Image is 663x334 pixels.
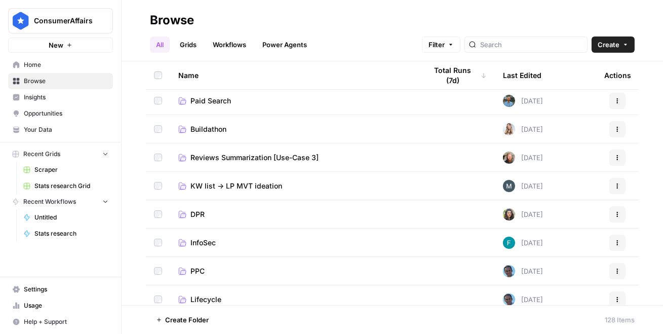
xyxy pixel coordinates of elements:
[190,294,221,305] span: Lifecycle
[24,60,108,69] span: Home
[23,197,76,206] span: Recent Workflows
[19,162,113,178] a: Scraper
[8,314,113,330] button: Help + Support
[190,181,282,191] span: KW list -> LP MVT ideation
[503,95,515,107] img: cey2xrdcekjvnatjucu2k7sm827y
[190,153,319,163] span: Reviews Summarization [Use-Case 3]
[503,95,543,107] div: [DATE]
[178,238,411,248] a: InfoSec
[8,57,113,73] a: Home
[8,105,113,122] a: Opportunities
[34,16,95,26] span: ConsumerAffairs
[150,312,215,328] button: Create Folder
[503,237,515,249] img: s7jow0aglyjrx5ox71uu927a0s2f
[34,181,108,191] span: Stats research Grid
[503,293,543,306] div: [DATE]
[256,36,313,53] a: Power Agents
[24,125,108,134] span: Your Data
[190,238,216,248] span: InfoSec
[428,40,445,50] span: Filter
[480,40,583,50] input: Search
[24,317,108,326] span: Help + Support
[503,61,541,89] div: Last Edited
[178,61,411,89] div: Name
[503,180,543,192] div: [DATE]
[503,208,515,220] img: 6mihlqu5uniej3b1t3326lbd0z67
[19,178,113,194] a: Stats research Grid
[178,96,411,106] a: Paid Search
[427,61,487,89] div: Total Runs (7d)
[503,237,543,249] div: [DATE]
[503,180,515,192] img: 2agzpzudf1hwegjq0yfnpolu71ad
[178,266,411,276] a: PPC
[178,294,411,305] a: Lifecycle
[49,40,63,50] span: New
[19,209,113,226] a: Untitled
[34,165,108,174] span: Scraper
[8,8,113,33] button: Workspace: ConsumerAffairs
[604,61,631,89] div: Actions
[8,122,113,138] a: Your Data
[24,93,108,102] span: Insights
[24,285,108,294] span: Settings
[503,265,515,277] img: r8o5t4pzb0o6hnpgjs1ia4vi3qep
[178,209,411,219] a: DPR
[8,298,113,314] a: Usage
[8,89,113,105] a: Insights
[592,36,635,53] button: Create
[24,301,108,310] span: Usage
[605,315,635,325] div: 128 Items
[34,229,108,238] span: Stats research
[503,152,543,164] div: [DATE]
[190,266,205,276] span: PPC
[190,96,231,106] span: Paid Search
[190,124,226,134] span: Buildathon
[598,40,619,50] span: Create
[24,109,108,118] span: Opportunities
[24,77,108,86] span: Browse
[503,265,543,277] div: [DATE]
[503,123,543,135] div: [DATE]
[503,123,515,135] img: 6lzcvtqrom6glnstmpsj9w10zs8o
[8,73,113,89] a: Browse
[23,150,60,159] span: Recent Grids
[178,153,411,163] a: Reviews Summarization [Use-Case 3]
[503,152,515,164] img: rz5h4m3vtllfgh4rop6w7nfrq2ci
[178,181,411,191] a: KW list -> LP MVT ideation
[165,315,209,325] span: Create Folder
[12,12,30,30] img: ConsumerAffairs Logo
[178,124,411,134] a: Buildathon
[503,208,543,220] div: [DATE]
[174,36,203,53] a: Grids
[190,209,205,219] span: DPR
[19,226,113,242] a: Stats research
[150,36,170,53] a: All
[8,146,113,162] button: Recent Grids
[503,293,515,306] img: r8o5t4pzb0o6hnpgjs1ia4vi3qep
[8,281,113,298] a: Settings
[34,213,108,222] span: Untitled
[8,38,113,53] button: New
[422,36,460,53] button: Filter
[150,12,194,28] div: Browse
[8,194,113,209] button: Recent Workflows
[207,36,252,53] a: Workflows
